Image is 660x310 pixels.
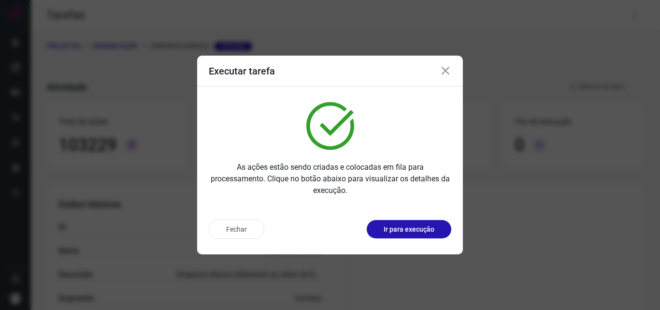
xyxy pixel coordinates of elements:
img: verified.svg [306,102,354,150]
p: Ir para execução [384,224,434,235]
p: As ações estão sendo criadas e colocadas em fila para processamento. Clique no botão abaixo para ... [209,162,451,196]
button: Fechar [209,220,264,239]
button: Ir para execução [367,220,451,238]
h3: Executar tarefa [209,65,275,77]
